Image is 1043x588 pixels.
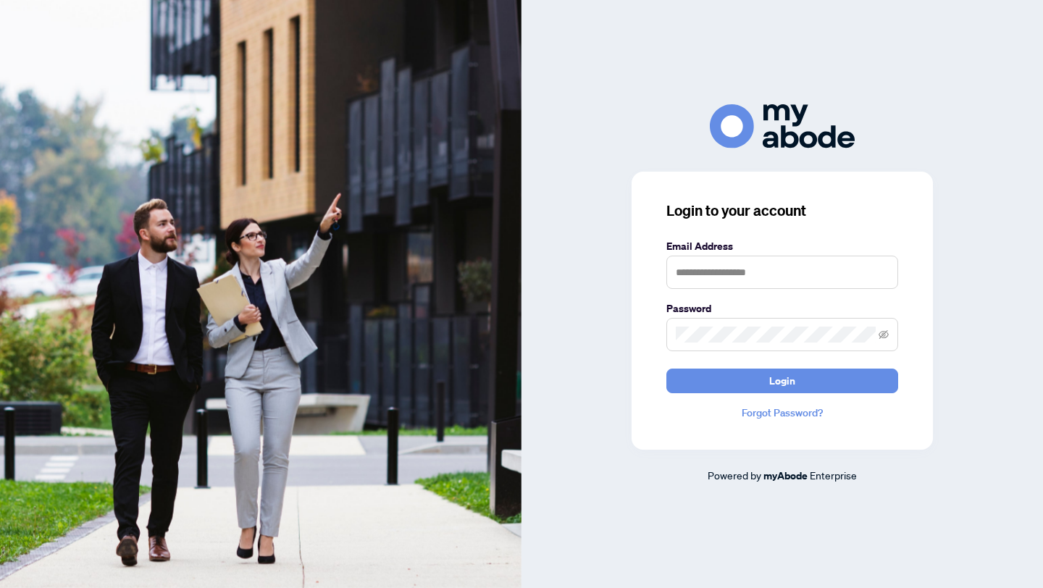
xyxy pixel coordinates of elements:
span: eye-invisible [879,329,889,340]
img: ma-logo [710,104,855,148]
button: Login [666,369,898,393]
a: Forgot Password? [666,405,898,421]
label: Password [666,301,898,316]
label: Email Address [666,238,898,254]
span: Login [769,369,795,392]
a: myAbode [763,468,808,484]
span: Powered by [708,469,761,482]
span: Enterprise [810,469,857,482]
h3: Login to your account [666,201,898,221]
